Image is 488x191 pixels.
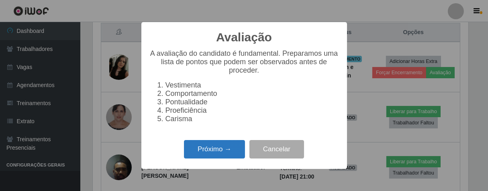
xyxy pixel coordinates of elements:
[165,89,339,98] li: Comportamento
[184,140,245,159] button: Próximo →
[165,98,339,106] li: Pontualidade
[249,140,304,159] button: Cancelar
[165,106,339,115] li: Proeficiência
[216,30,272,45] h2: Avaliação
[165,81,339,89] li: Vestimenta
[149,49,339,75] p: A avaliação do candidato é fundamental. Preparamos uma lista de pontos que podem ser observados a...
[165,115,339,123] li: Carisma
